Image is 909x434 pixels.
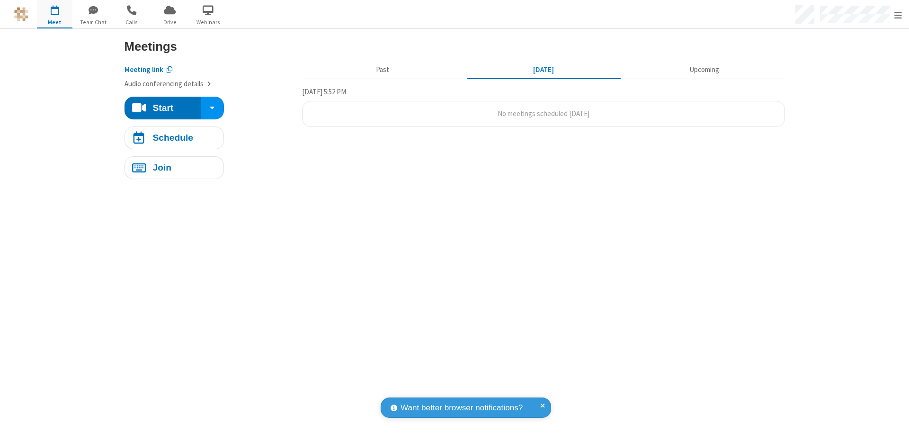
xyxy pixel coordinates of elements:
[152,103,173,112] h4: Start
[885,409,902,427] iframe: Chat
[152,18,187,27] span: Drive
[498,109,589,118] span: No meetings scheduled [DATE]
[152,133,193,142] h4: Schedule
[627,61,781,79] button: Upcoming
[125,65,163,74] span: Copy my meeting room link
[125,97,202,119] button: Start
[125,79,211,90] button: Audio conferencing details
[125,64,173,75] button: Copy my meeting room link
[466,61,620,79] button: [DATE]
[125,127,224,149] button: Schedule
[14,7,28,21] img: QA Selenium DO NOT DELETE OR CHANGE
[401,402,523,414] span: Want better browser notifications?
[125,57,295,90] section: Account details
[114,18,149,27] span: Calls
[125,156,224,179] button: Join
[125,40,785,53] h3: Meetings
[302,87,346,96] span: [DATE] 5:52 PM
[37,18,72,27] span: Meet
[305,61,459,79] button: Past
[152,163,171,172] h4: Join
[201,97,223,119] div: Start conference options
[302,86,785,127] section: Today's Meetings
[75,18,111,27] span: Team Chat
[190,18,226,27] span: Webinars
